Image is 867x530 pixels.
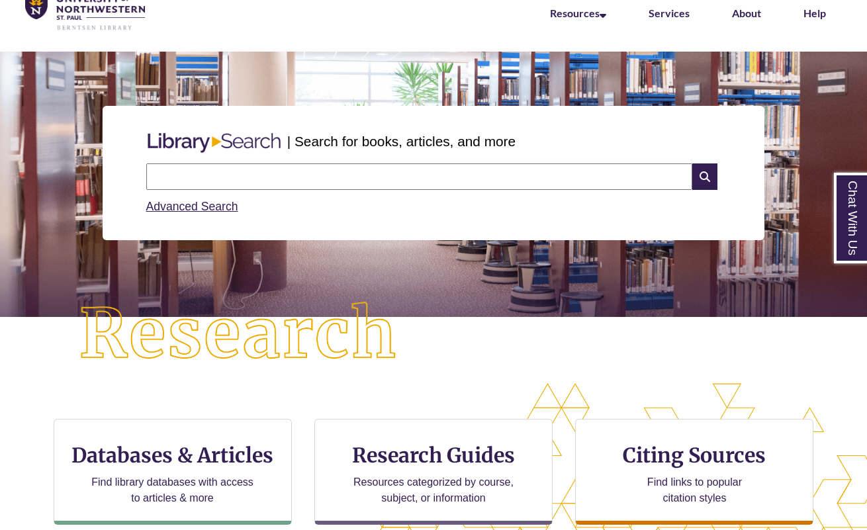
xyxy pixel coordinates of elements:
p: Find links to popular citation styles [630,474,759,506]
a: Help [803,7,826,19]
a: Advanced Search [146,200,238,213]
img: Libary Search [141,128,287,158]
a: Databases & Articles Find library databases with access to articles & more [54,419,292,525]
h3: Research Guides [326,443,541,468]
p: Resources categorized by course, subject, or information [347,474,520,506]
a: Research Guides Resources categorized by course, subject, or information [314,419,553,525]
a: About [732,7,761,19]
img: Research [44,267,434,402]
h3: Citing Sources [614,443,776,468]
p: | Search for books, articles, and more [287,131,516,152]
a: Services [649,7,690,19]
i: Search [692,163,717,190]
a: Citing Sources Find links to popular citation styles [575,419,813,525]
p: Find library databases with access to articles & more [86,474,259,506]
a: Resources [550,7,606,19]
h3: Databases & Articles [65,443,281,468]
